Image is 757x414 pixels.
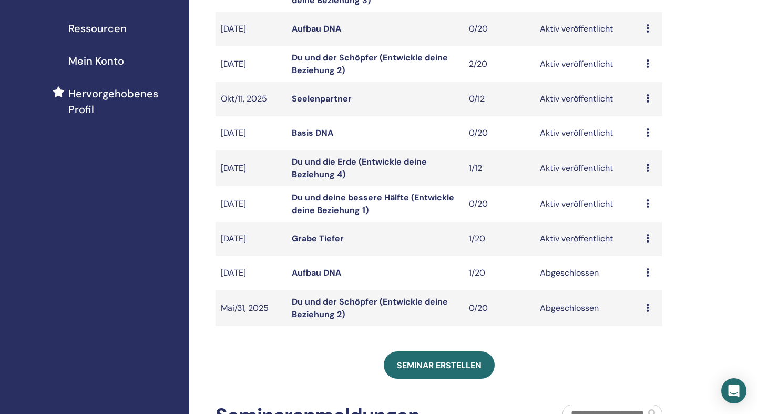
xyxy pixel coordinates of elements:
td: 0/20 [464,290,535,326]
td: 1/12 [464,150,535,186]
a: Du und die Erde (Entwickle deine Beziehung 4) [292,156,427,180]
td: [DATE] [216,256,287,290]
td: Aktiv veröffentlicht [535,186,641,222]
td: [DATE] [216,150,287,186]
td: 2/20 [464,46,535,82]
td: Aktiv veröffentlicht [535,222,641,256]
td: Abgeschlossen [535,256,641,290]
td: 0/20 [464,12,535,46]
td: [DATE] [216,116,287,150]
td: 0/20 [464,116,535,150]
a: Seelenpartner [292,93,352,104]
td: Aktiv veröffentlicht [535,46,641,82]
td: 1/20 [464,256,535,290]
td: 0/20 [464,186,535,222]
td: 1/20 [464,222,535,256]
td: [DATE] [216,46,287,82]
td: [DATE] [216,222,287,256]
span: Ressourcen [68,21,127,36]
span: Hervorgehobenes Profil [68,86,181,117]
span: Seminar erstellen [397,360,482,371]
div: Open Intercom Messenger [721,378,746,403]
a: Aufbau DNA [292,23,341,34]
td: 0/12 [464,82,535,116]
td: Aktiv veröffentlicht [535,150,641,186]
a: Basis DNA [292,127,333,138]
td: Aktiv veröffentlicht [535,12,641,46]
a: Du und der Schöpfer (Entwickle deine Beziehung 2) [292,296,448,320]
td: Abgeschlossen [535,290,641,326]
a: Seminar erstellen [384,351,495,379]
span: Mein Konto [68,53,124,69]
td: Aktiv veröffentlicht [535,116,641,150]
td: Okt/11, 2025 [216,82,287,116]
a: Grabe Tiefer [292,233,344,244]
a: Aufbau DNA [292,267,341,278]
td: [DATE] [216,12,287,46]
a: Du und der Schöpfer (Entwickle deine Beziehung 2) [292,52,448,76]
td: Aktiv veröffentlicht [535,82,641,116]
td: [DATE] [216,186,287,222]
a: Du und deine bessere Hälfte (Entwickle deine Beziehung 1) [292,192,454,216]
td: Mai/31, 2025 [216,290,287,326]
